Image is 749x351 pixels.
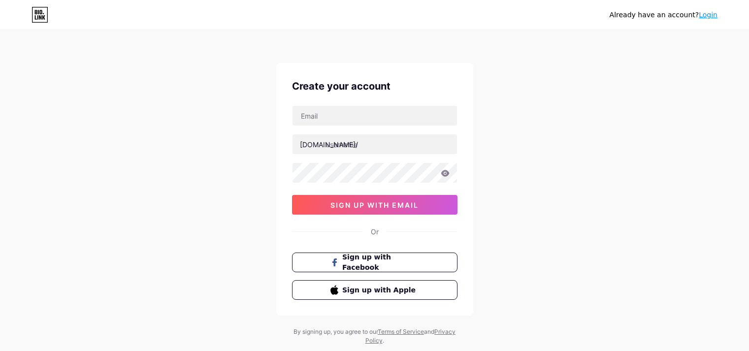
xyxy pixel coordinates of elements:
[292,195,457,215] button: sign up with email
[342,285,419,295] span: Sign up with Apple
[293,106,457,126] input: Email
[378,328,424,335] a: Terms of Service
[371,226,379,237] div: Or
[291,327,458,345] div: By signing up, you agree to our and .
[293,134,457,154] input: username
[342,252,419,273] span: Sign up with Facebook
[699,11,717,19] a: Login
[292,253,457,272] button: Sign up with Facebook
[292,280,457,300] button: Sign up with Apple
[300,139,358,150] div: [DOMAIN_NAME]/
[610,10,717,20] div: Already have an account?
[292,79,457,94] div: Create your account
[330,201,419,209] span: sign up with email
